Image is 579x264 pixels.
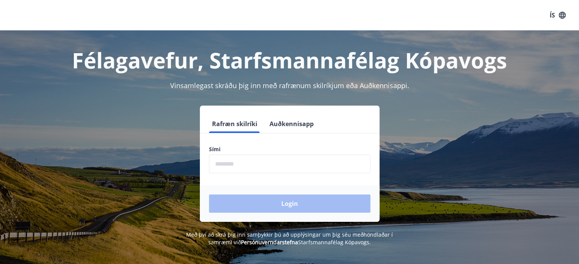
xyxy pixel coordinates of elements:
[266,115,317,133] button: Auðkennisapp
[209,115,260,133] button: Rafræn skilríki
[170,81,409,90] span: Vinsamlegast skráðu þig inn með rafrænum skilríkjum eða Auðkennisappi.
[186,231,393,246] span: Með því að skrá þig inn samþykkir þú að upplýsingar um þig séu meðhöndlaðar í samræmi við Starfsm...
[241,239,298,246] a: Persónuverndarstefna
[25,46,555,74] h1: Félagavefur, Starfsmannafélag Kópavogs
[209,145,370,153] label: Sími
[546,8,570,22] button: ÍS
